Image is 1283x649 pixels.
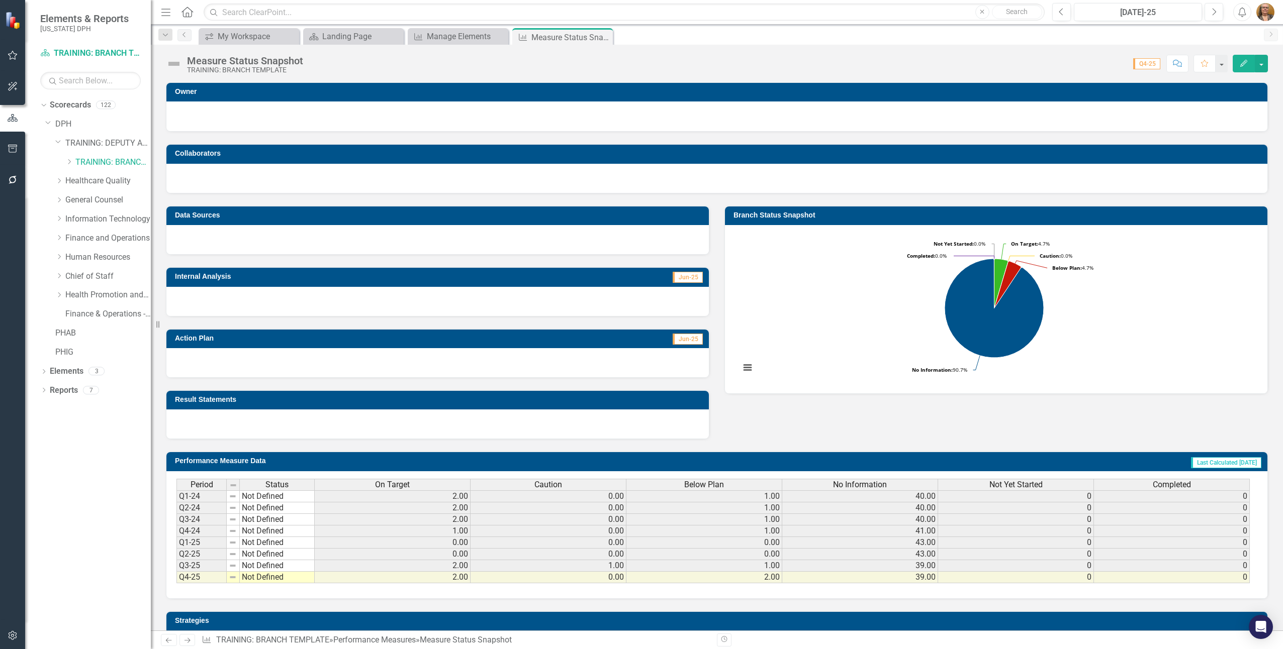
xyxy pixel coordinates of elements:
[735,233,1257,383] div: Chart. Highcharts interactive chart.
[315,490,471,502] td: 2.00
[50,385,78,396] a: Reports
[40,48,141,59] a: TRAINING: BRANCH TEMPLATE
[471,560,626,572] td: 1.00
[96,101,116,110] div: 122
[626,537,782,549] td: 0.00
[75,157,151,168] a: TRAINING: BRANCH TEMPLATE
[1094,490,1250,502] td: 0
[938,549,1094,560] td: 0
[427,30,506,43] div: Manage Elements
[176,549,227,560] td: Q2-25
[229,492,237,500] img: 8DAGhfEEPCf229AAAAAElFTkSuQmCC
[989,480,1043,489] span: Not Yet Started
[65,271,151,282] a: Chief of Staff
[216,635,329,644] a: TRAINING: BRANCH TEMPLATE
[55,119,151,130] a: DPH
[782,525,938,537] td: 41.00
[175,273,515,280] h3: Internal Analysis
[240,537,315,549] td: Not Defined
[175,335,468,342] h3: Action Plan
[191,480,213,489] span: Period
[83,386,99,394] div: 7
[471,572,626,583] td: 0.00
[626,514,782,525] td: 1.00
[229,481,237,489] img: 8DAGhfEEPCf229AAAAAElFTkSuQmCC
[65,308,151,320] a: Finance & Operations - ARCHIVE
[912,366,967,373] text: 90.7%
[1094,525,1250,537] td: 0
[265,480,289,489] span: Status
[471,490,626,502] td: 0.00
[626,502,782,514] td: 1.00
[626,572,782,583] td: 2.00
[912,366,953,373] tspan: No Information:
[938,560,1094,572] td: 0
[5,12,23,29] img: ClearPoint Strategy
[65,194,151,206] a: General Counsel
[55,328,151,339] a: PHAB
[229,527,237,535] img: 8DAGhfEEPCf229AAAAAElFTkSuQmCC
[945,259,1044,358] path: No Information, 39.
[201,30,297,43] a: My Workspace
[782,560,938,572] td: 39.00
[240,490,315,502] td: Not Defined
[40,13,129,25] span: Elements & Reports
[1153,480,1191,489] span: Completed
[176,560,227,572] td: Q3-25
[1191,457,1261,468] span: Last Calculated [DATE]
[176,490,227,502] td: Q1-24
[229,573,237,581] img: 8DAGhfEEPCf229AAAAAElFTkSuQmCC
[315,549,471,560] td: 0.00
[240,560,315,572] td: Not Defined
[176,572,227,583] td: Q4-25
[1074,3,1202,21] button: [DATE]-25
[176,502,227,514] td: Q2-24
[333,635,416,644] a: Performance Measures
[175,150,1262,157] h3: Collaborators
[306,30,401,43] a: Landing Page
[1094,549,1250,560] td: 0
[673,272,703,283] span: Jun-25
[1094,537,1250,549] td: 0
[531,31,610,44] div: Measure Status Snapshot
[938,502,1094,514] td: 0
[50,99,91,111] a: Scorecards
[229,515,237,523] img: 8DAGhfEEPCf229AAAAAElFTkSuQmCC
[175,396,704,403] h3: Result Statements
[907,252,935,259] tspan: Completed:
[938,490,1094,502] td: 0
[782,572,938,583] td: 39.00
[626,525,782,537] td: 1.00
[65,213,151,225] a: Information Technology
[1077,7,1199,19] div: [DATE]-25
[315,572,471,583] td: 2.00
[240,525,315,537] td: Not Defined
[229,504,237,512] img: 8DAGhfEEPCf229AAAAAElFTkSuQmCC
[782,514,938,525] td: 40.00
[735,233,1253,383] svg: Interactive chart
[175,457,784,465] h3: Performance Measure Data
[626,560,782,572] td: 1.00
[88,367,105,376] div: 3
[782,490,938,502] td: 40.00
[175,88,1262,95] h3: Owner
[315,514,471,525] td: 2.00
[1052,264,1082,271] tspan: Below Plan:
[741,361,755,375] button: View chart menu, Chart
[50,366,83,377] a: Elements
[471,549,626,560] td: 0.00
[65,233,151,244] a: Finance and Operations
[994,259,1008,308] path: On Target, 2.
[1094,514,1250,525] td: 0
[471,525,626,537] td: 0.00
[1256,3,1274,21] img: Mary Ramirez
[1052,264,1093,271] text: 4.7%
[833,480,887,489] span: No Information
[65,138,151,149] a: TRAINING: DEPUTY AREA
[626,549,782,560] td: 0.00
[410,30,506,43] a: Manage Elements
[229,550,237,558] img: 8DAGhfEEPCf229AAAAAElFTkSuQmCC
[420,635,512,644] div: Measure Status Snapshot
[65,252,151,263] a: Human Resources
